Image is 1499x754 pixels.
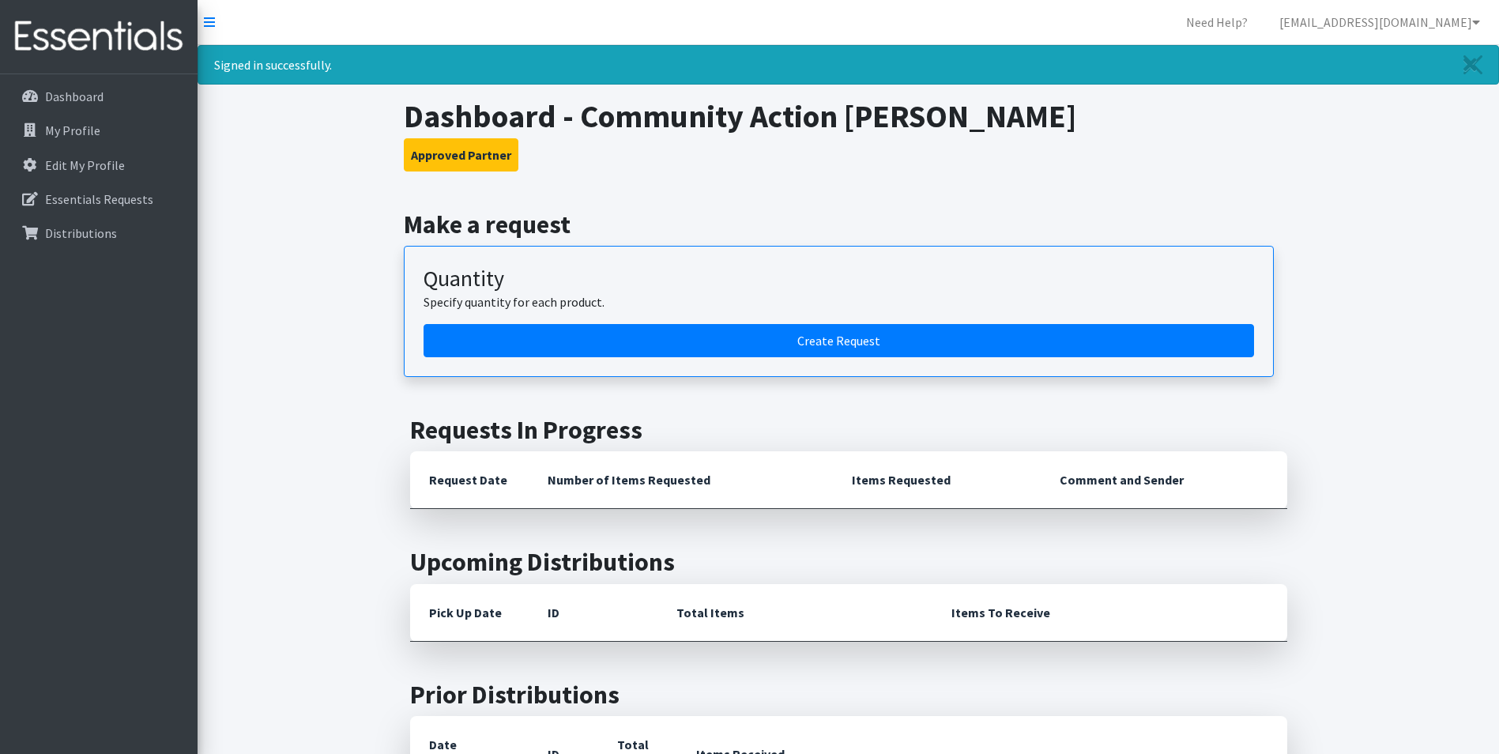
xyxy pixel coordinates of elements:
img: HumanEssentials [6,10,191,63]
th: Items To Receive [932,584,1287,642]
th: Comment and Sender [1041,451,1286,509]
button: Approved Partner [404,138,518,172]
a: Edit My Profile [6,149,191,181]
p: Specify quantity for each product. [424,292,1254,311]
h1: Dashboard - Community Action [PERSON_NAME] [404,97,1293,135]
h2: Upcoming Distributions [410,547,1287,577]
h3: Quantity [424,266,1254,292]
a: Need Help? [1173,6,1260,38]
a: Essentials Requests [6,183,191,215]
p: Edit My Profile [45,157,125,173]
a: Dashboard [6,81,191,112]
th: Items Requested [833,451,1041,509]
th: Total Items [657,584,932,642]
h2: Requests In Progress [410,415,1287,445]
div: Signed in successfully. [198,45,1499,85]
th: Number of Items Requested [529,451,834,509]
p: Dashboard [45,89,104,104]
p: My Profile [45,123,100,138]
h2: Make a request [404,209,1293,239]
p: Distributions [45,225,117,241]
th: ID [529,584,657,642]
a: Create a request by quantity [424,324,1254,357]
h2: Prior Distributions [410,680,1287,710]
a: My Profile [6,115,191,146]
a: [EMAIL_ADDRESS][DOMAIN_NAME] [1267,6,1493,38]
th: Request Date [410,451,529,509]
a: Distributions [6,217,191,249]
p: Essentials Requests [45,191,153,207]
a: Close [1448,46,1498,84]
th: Pick Up Date [410,584,529,642]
